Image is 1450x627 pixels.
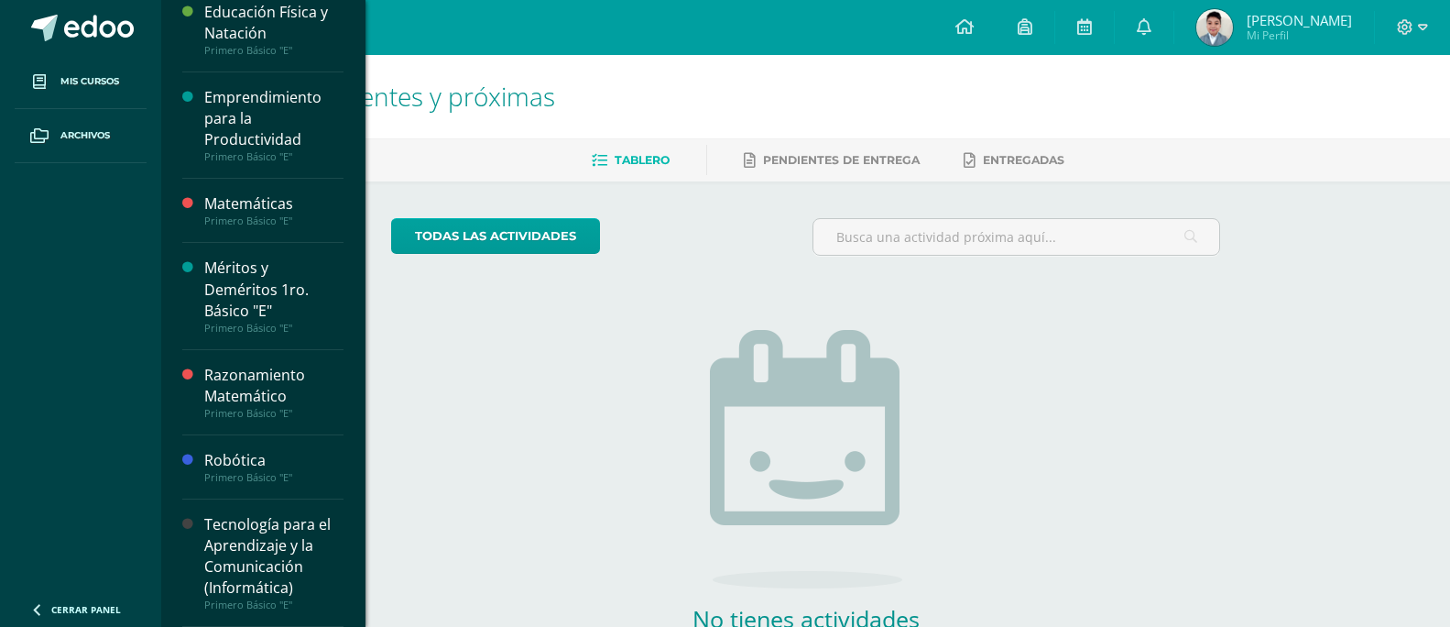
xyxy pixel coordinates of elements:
a: todas las Actividades [391,218,600,254]
span: Cerrar panel [51,603,121,616]
div: Matemáticas [204,193,343,214]
a: Razonamiento MatemáticoPrimero Básico "E" [204,365,343,420]
span: Entregadas [983,153,1064,167]
div: Robótica [204,450,343,471]
input: Busca una actividad próxima aquí... [813,219,1219,255]
a: Mis cursos [15,55,147,109]
span: [PERSON_NAME] [1247,11,1352,29]
img: 802e057e37c2cd8cc9d181c9f5963865.png [1196,9,1233,46]
a: Méritos y Deméritos 1ro. Básico "E"Primero Básico "E" [204,258,343,334]
span: Tablero [615,153,670,167]
span: Actividades recientes y próximas [183,79,555,114]
a: Emprendimiento para la ProductividadPrimero Básico "E" [204,87,343,163]
div: Educación Física y Natación [204,2,343,44]
a: Archivos [15,109,147,163]
div: Primero Básico "E" [204,44,343,57]
a: Tablero [592,146,670,175]
div: Razonamiento Matemático [204,365,343,407]
div: Primero Básico "E" [204,322,343,335]
div: Méritos y Deméritos 1ro. Básico "E" [204,258,343,321]
div: Primero Básico "E" [204,471,343,484]
a: RobóticaPrimero Básico "E" [204,450,343,484]
a: MatemáticasPrimero Básico "E" [204,193,343,227]
span: Mis cursos [60,74,119,89]
span: Archivos [60,128,110,143]
a: Tecnología para el Aprendizaje y la Comunicación (Informática)Primero Básico "E" [204,514,343,611]
img: no_activities.png [710,330,902,588]
span: Mi Perfil [1247,27,1352,43]
a: Educación Física y NataciónPrimero Básico "E" [204,2,343,57]
div: Primero Básico "E" [204,599,343,611]
div: Primero Básico "E" [204,214,343,227]
a: Entregadas [964,146,1064,175]
div: Primero Básico "E" [204,407,343,420]
div: Tecnología para el Aprendizaje y la Comunicación (Informática) [204,514,343,599]
a: Pendientes de entrega [744,146,920,175]
div: Emprendimiento para la Productividad [204,87,343,150]
div: Primero Básico "E" [204,150,343,163]
span: Pendientes de entrega [763,153,920,167]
